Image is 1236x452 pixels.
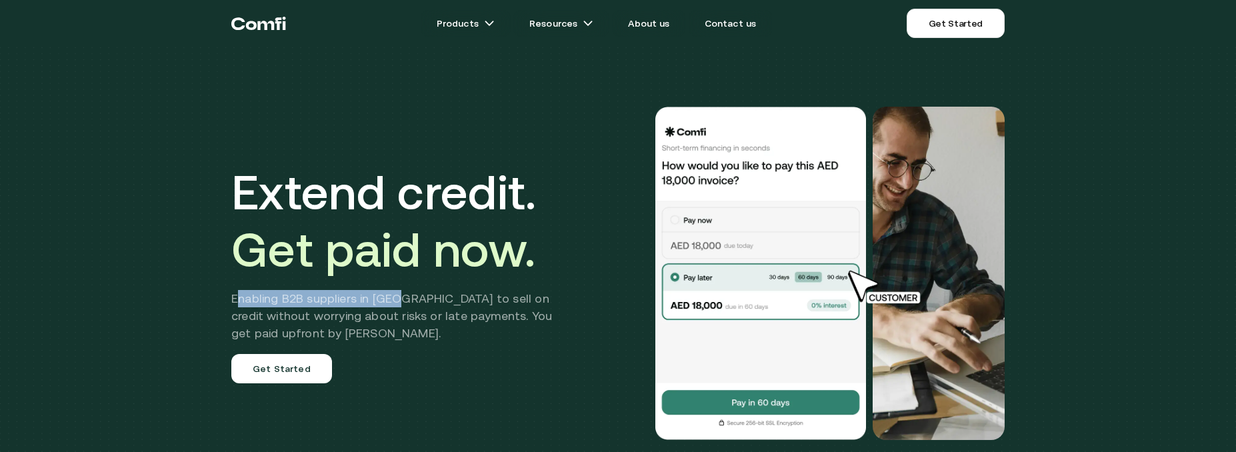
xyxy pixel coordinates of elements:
[689,10,773,37] a: Contact us
[231,3,286,43] a: Return to the top of the Comfi home page
[231,222,535,277] span: Get paid now.
[873,107,1005,440] img: Would you like to pay this AED 18,000.00 invoice?
[231,290,572,342] h2: Enabling B2B suppliers in [GEOGRAPHIC_DATA] to sell on credit without worrying about risks or lat...
[583,18,593,29] img: arrow icons
[231,163,572,278] h1: Extend credit.
[654,107,867,440] img: Would you like to pay this AED 18,000.00 invoice?
[231,354,332,383] a: Get Started
[907,9,1005,38] a: Get Started
[421,10,511,37] a: Productsarrow icons
[484,18,495,29] img: arrow icons
[838,269,935,306] img: cursor
[513,10,609,37] a: Resourcesarrow icons
[612,10,685,37] a: About us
